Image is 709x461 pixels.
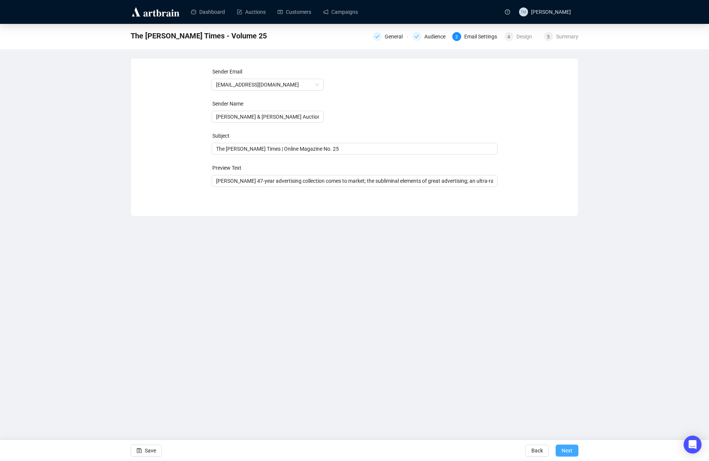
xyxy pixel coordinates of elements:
span: check [415,34,419,39]
div: Design [516,32,537,41]
div: 4Design [505,32,540,41]
div: General [373,32,408,41]
span: info@millerandmillerauctions.com [216,79,319,90]
span: Next [562,440,572,461]
a: Dashboard [191,2,225,22]
div: 5Summary [544,32,578,41]
span: Save [145,440,156,461]
div: Open Intercom Messenger [684,436,702,454]
span: question-circle [505,9,510,15]
span: check [375,34,380,39]
div: Email Settings [464,32,502,41]
div: 3Email Settings [452,32,500,41]
img: logo [131,6,181,18]
button: Next [556,445,578,457]
button: Save [131,445,162,457]
span: 3 [455,34,458,40]
span: Back [531,440,543,461]
button: Back [525,445,549,457]
div: Subject [212,132,499,140]
div: General [385,32,407,41]
span: [PERSON_NAME] [531,9,571,15]
a: Auctions [237,2,266,22]
span: save [137,448,142,453]
div: Audience [424,32,450,41]
label: Sender Email [212,69,242,75]
div: Preview Text [212,164,499,172]
a: Campaigns [323,2,358,22]
a: Customers [278,2,311,22]
span: TM [521,9,526,15]
label: Sender Name [212,101,243,107]
div: Summary [556,32,578,41]
span: The Miller Times - Volume 25 [131,30,267,42]
span: 4 [507,34,510,40]
span: 5 [547,34,550,40]
div: Audience [412,32,447,41]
